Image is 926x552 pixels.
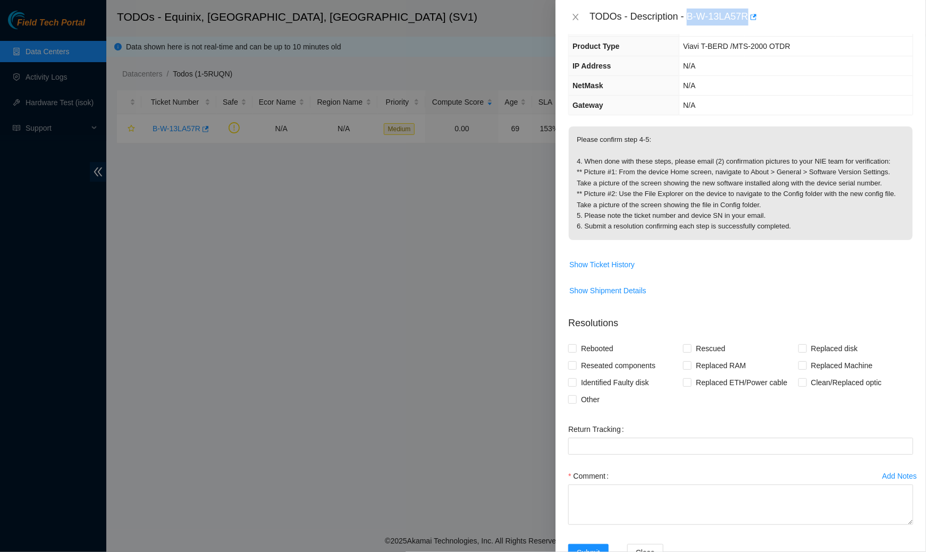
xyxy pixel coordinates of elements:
[569,282,647,299] button: Show Shipment Details
[568,12,583,22] button: Close
[807,357,877,374] span: Replaced Machine
[683,101,695,109] span: N/A
[573,62,611,70] span: IP Address
[569,259,635,270] span: Show Ticket History
[571,13,580,21] span: close
[569,256,635,273] button: Show Ticket History
[568,468,613,485] label: Comment
[568,438,913,455] input: Return Tracking
[882,472,917,480] div: Add Notes
[807,374,886,391] span: Clean/Replaced optic
[692,357,750,374] span: Replaced RAM
[590,9,913,26] div: TODOs - Description - B-W-13LA57R
[683,81,695,90] span: N/A
[882,468,917,485] button: Add Notes
[568,421,628,438] label: Return Tracking
[577,340,618,357] span: Rebooted
[569,285,646,296] span: Show Shipment Details
[577,374,653,391] span: Identified Faulty disk
[577,391,604,408] span: Other
[692,374,792,391] span: Replaced ETH/Power cable
[568,308,913,330] p: Resolutions
[683,62,695,70] span: N/A
[577,357,660,374] span: Reseated components
[573,81,603,90] span: NetMask
[569,126,913,240] p: Please confirm step 4-5: 4. When done with these steps, please email (2) confirmation pictures to...
[573,42,619,50] span: Product Type
[683,42,790,50] span: Viavi T-BERD /MTS-2000 OTDR
[568,485,913,525] textarea: Comment
[573,101,603,109] span: Gateway
[692,340,729,357] span: Rescued
[807,340,862,357] span: Replaced disk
